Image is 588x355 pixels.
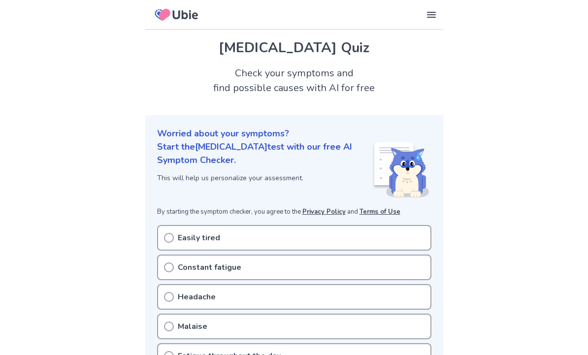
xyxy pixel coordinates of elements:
p: This will help us personalize your assessment. [157,173,372,183]
p: Worried about your symptoms? [157,127,431,140]
p: Easily tired [178,232,220,244]
p: By starting the symptom checker, you agree to the and [157,207,431,217]
h1: [MEDICAL_DATA] Quiz [157,37,431,58]
img: Shiba [372,142,429,197]
p: Headache [178,291,216,303]
h2: Check your symptoms and find possible causes with AI for free [145,66,443,96]
a: Terms of Use [359,207,400,216]
p: Start the [MEDICAL_DATA] test with our free AI Symptom Checker. [157,140,372,167]
a: Privacy Policy [302,207,346,216]
p: Constant fatigue [178,261,241,273]
p: Malaise [178,321,207,332]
